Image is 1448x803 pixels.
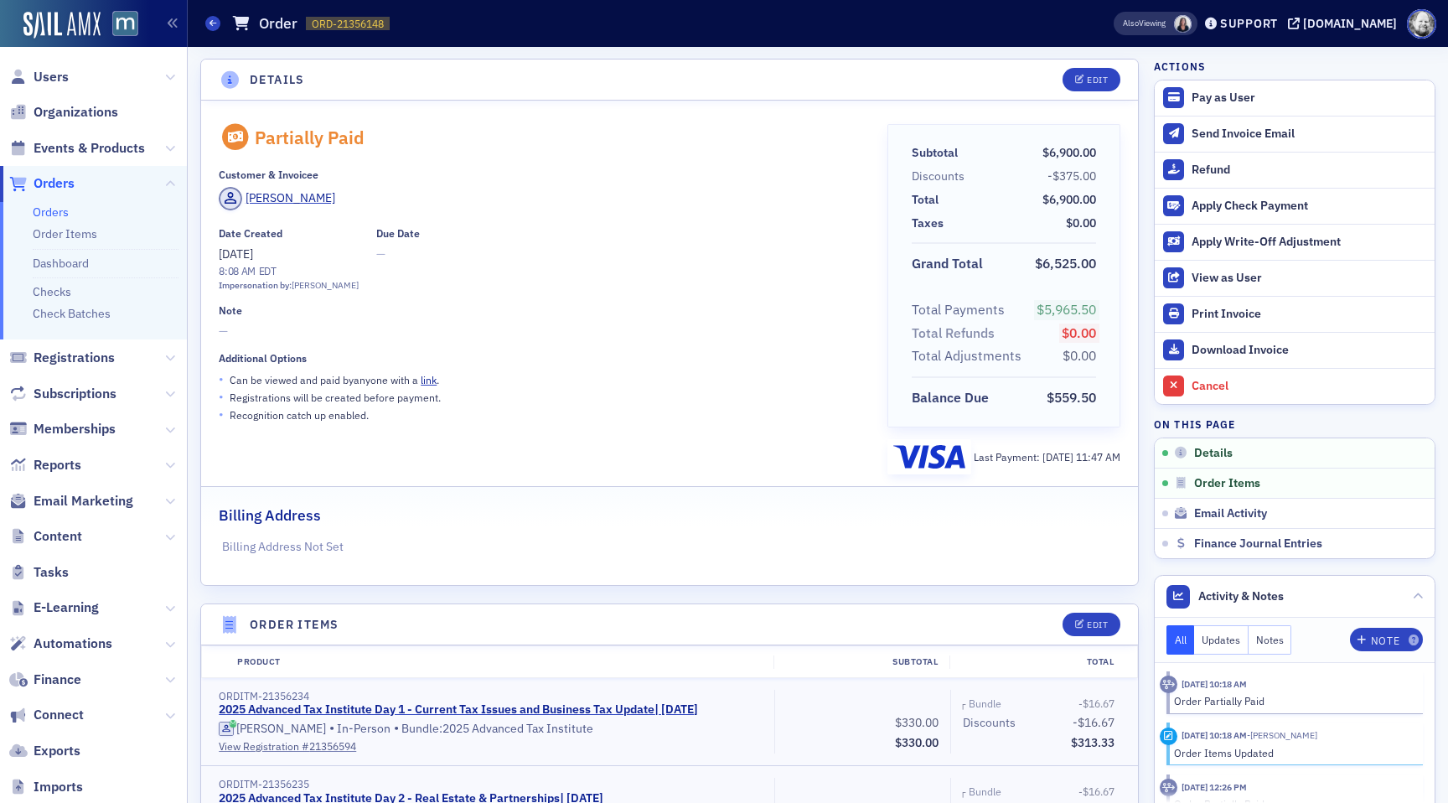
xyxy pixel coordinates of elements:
[1078,697,1114,710] span: -$16.67
[1194,476,1260,491] span: Order Items
[974,449,1120,464] div: Last Payment:
[963,714,1016,732] div: Discounts
[912,215,944,232] div: Taxes
[1192,307,1426,322] div: Print Invoice
[1042,450,1076,464] span: [DATE]
[230,390,441,405] p: Registrations will be created before payment.
[112,11,138,37] img: SailAMX
[9,527,82,546] a: Content
[219,738,763,754] a: View Registration #21356594
[1160,779,1177,796] div: Activity
[1194,625,1249,655] button: Updates
[773,655,949,669] div: Subtotal
[219,778,763,790] div: ORDITM-21356235
[1123,18,1139,28] div: Also
[912,388,989,408] div: Balance Due
[219,702,698,718] a: 2025 Advanced Tax Institute Day 1 - Current Tax Issues and Business Tax Update| [DATE]
[912,254,989,274] span: Grand Total
[9,420,116,438] a: Memberships
[34,420,116,438] span: Memberships
[969,696,1007,711] span: Bundle
[34,527,82,546] span: Content
[9,706,84,724] a: Connect
[912,388,995,408] span: Balance Due
[33,256,89,271] a: Dashboard
[1198,588,1284,605] span: Activity & Notes
[1192,163,1426,178] div: Refund
[250,71,305,89] h4: Details
[1047,389,1096,406] span: $559.50
[9,742,80,760] a: Exports
[1155,80,1435,116] button: Pay as User
[1042,192,1096,207] span: $6,900.00
[1194,536,1322,552] span: Finance Journal Entries
[23,12,101,39] a: SailAMX
[219,264,256,277] time: 8:08 AM
[9,778,83,796] a: Imports
[912,191,944,209] span: Total
[1154,417,1435,432] h4: On this page
[256,264,277,277] span: EDT
[230,372,439,387] p: Can be viewed and paid by anyone with a .
[9,598,99,617] a: E-Learning
[1155,296,1435,332] a: Print Invoice
[219,352,307,365] div: Additional Options
[912,144,958,162] div: Subtotal
[912,191,939,209] div: Total
[421,373,437,386] a: link
[1035,255,1096,272] span: $6,525.00
[1155,332,1435,368] a: Download Invoice
[9,349,115,367] a: Registrations
[9,456,81,474] a: Reports
[1174,745,1411,760] div: Order Items Updated
[912,300,1011,320] span: Total Payments
[1192,235,1426,250] div: Apply Write-Off Adjustment
[33,205,69,220] a: Orders
[1192,127,1426,142] div: Send Invoice Email
[219,246,253,262] span: [DATE]
[1078,785,1114,798] span: -$16.67
[912,300,1005,320] div: Total Payments
[1047,168,1096,184] span: -$375.00
[1076,450,1120,464] span: 11:47 AM
[1247,729,1317,741] span: Aidan Sullivan
[9,139,145,158] a: Events & Products
[1182,781,1247,793] time: 10/8/2025 12:26 PM
[1174,15,1192,33] span: Kelly Brown
[1350,628,1423,651] button: Note
[912,254,983,274] div: Grand Total
[1063,613,1120,636] button: Edit
[9,671,81,689] a: Finance
[255,127,365,148] div: Partially Paid
[34,139,145,158] span: Events & Products
[219,690,763,702] div: ORDITM-21356234
[1407,9,1436,39] span: Profile
[1192,271,1426,286] div: View as User
[9,103,118,122] a: Organizations
[1087,620,1108,629] div: Edit
[912,324,995,344] div: Total Refunds
[33,306,111,321] a: Check Batches
[34,456,81,474] span: Reports
[34,492,133,510] span: Email Marketing
[1037,301,1096,318] span: $5,965.50
[230,407,369,422] p: Recognition catch up enabled.
[34,385,116,403] span: Subscriptions
[219,323,863,340] span: —
[1155,116,1435,152] button: Send Invoice Email
[34,706,84,724] span: Connect
[9,385,116,403] a: Subscriptions
[292,279,359,293] div: [PERSON_NAME]
[1155,260,1435,296] button: View as User
[312,17,384,31] span: ORD-21356148
[34,349,115,367] span: Registrations
[1192,343,1426,358] div: Download Invoice
[259,13,297,34] h1: Order
[101,11,138,39] a: View Homepage
[219,720,763,737] div: In-Person Bundle: 2025 Advanced Tax Institute
[1087,75,1108,85] div: Edit
[1220,16,1278,31] div: Support
[219,168,318,181] div: Customer & Invoicee
[969,784,1001,799] div: Bundle
[34,778,83,796] span: Imports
